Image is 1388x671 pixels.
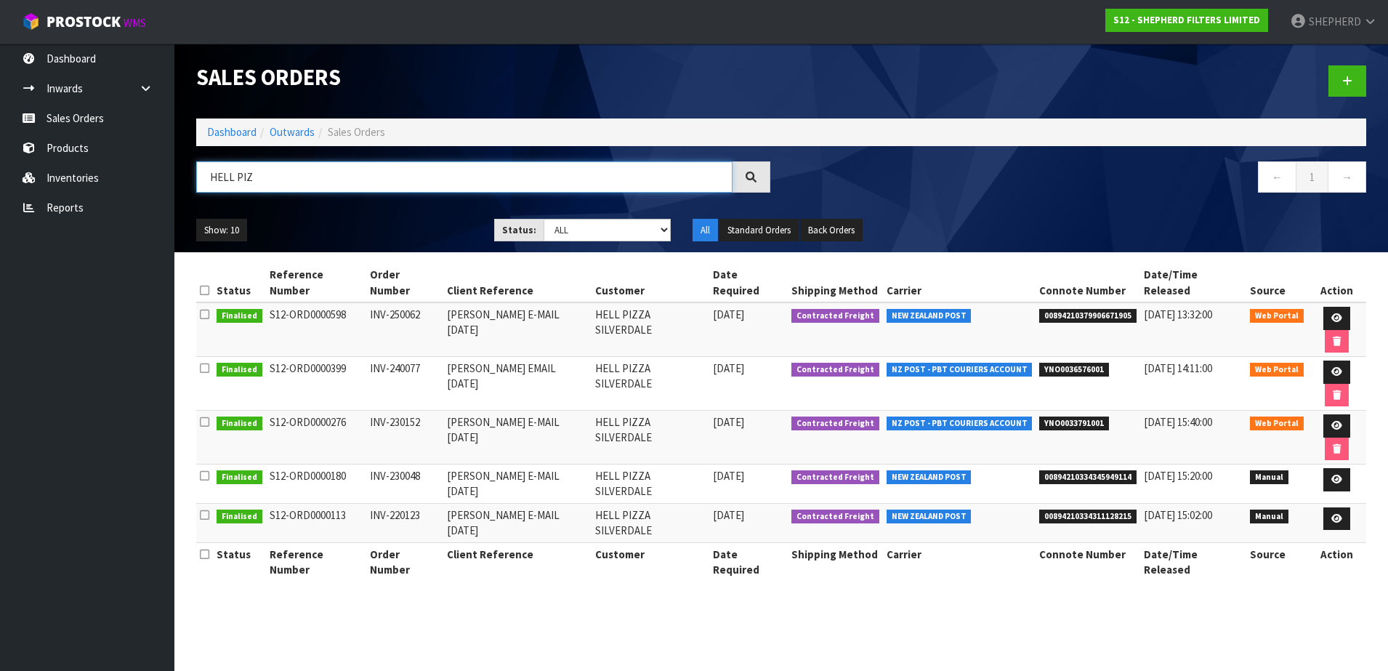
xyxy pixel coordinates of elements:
span: Web Portal [1250,417,1304,431]
td: HELL PIZZA SILVERDALE [592,357,709,411]
th: Date/Time Released [1140,542,1246,581]
span: [DATE] [713,415,744,429]
span: Contracted Freight [791,510,879,524]
a: Outwards [270,125,315,139]
span: Finalised [217,363,262,377]
span: Finalised [217,309,262,324]
th: Action [1307,542,1366,581]
td: [PERSON_NAME] E-MAIL [DATE] [443,465,592,504]
span: Contracted Freight [791,417,879,431]
span: Finalised [217,510,262,524]
span: 00894210334311128215 [1039,510,1137,524]
span: [DATE] 14:11:00 [1144,361,1212,375]
td: INV-240077 [366,357,443,411]
td: INV-220123 [366,503,443,542]
a: 1 [1296,161,1328,193]
td: [PERSON_NAME] E-MAIL [DATE] [443,503,592,542]
td: HELL PIZZA SILVERDALE [592,411,709,465]
th: Connote Number [1036,263,1140,302]
th: Client Reference [443,263,592,302]
th: Client Reference [443,542,592,581]
td: INV-230152 [366,411,443,465]
span: SHEPHERD [1309,15,1361,28]
h1: Sales Orders [196,65,770,89]
th: Customer [592,263,709,302]
span: Contracted Freight [791,363,879,377]
span: [DATE] [713,469,744,483]
td: INV-250062 [366,302,443,357]
span: [DATE] 15:20:00 [1144,469,1212,483]
td: S12-ORD0000113 [266,503,366,542]
button: Back Orders [800,219,863,242]
th: Action [1307,263,1366,302]
th: Date Required [709,263,788,302]
span: Web Portal [1250,363,1304,377]
span: [DATE] 13:32:00 [1144,308,1212,321]
td: HELL PIZZA SILVERDALE [592,465,709,504]
span: NZ POST - PBT COURIERS ACCOUNT [887,363,1033,377]
th: Reference Number [266,263,366,302]
th: Customer [592,542,709,581]
th: Order Number [366,263,443,302]
th: Order Number [366,542,443,581]
th: Status [213,263,266,302]
th: Shipping Method [788,263,883,302]
span: Contracted Freight [791,309,879,324]
span: ProStock [47,12,121,31]
td: [PERSON_NAME] EMAIL [DATE] [443,357,592,411]
span: 00894210334345949114 [1039,470,1137,485]
th: Carrier [883,542,1036,581]
span: Web Portal [1250,309,1304,324]
span: YNO0033791001 [1039,417,1109,431]
th: Connote Number [1036,542,1140,581]
span: [DATE] [713,361,744,375]
a: → [1328,161,1366,193]
th: Source [1246,542,1307,581]
td: HELL PIZZA SILVERDALE [592,302,709,357]
img: cube-alt.png [22,12,40,31]
th: Status [213,542,266,581]
th: Date Required [709,542,788,581]
span: NEW ZEALAND POST [887,309,972,324]
th: Shipping Method [788,542,883,581]
button: All [693,219,718,242]
td: S12-ORD0000180 [266,465,366,504]
span: 00894210379906671905 [1039,309,1137,324]
span: YNO0036576001 [1039,363,1109,377]
span: Sales Orders [328,125,385,139]
small: WMS [124,16,146,30]
td: [PERSON_NAME] E-MAIL [DATE] [443,302,592,357]
td: S12-ORD0000598 [266,302,366,357]
th: Date/Time Released [1140,263,1246,302]
td: INV-230048 [366,465,443,504]
td: HELL PIZZA SILVERDALE [592,503,709,542]
th: Reference Number [266,542,366,581]
span: NEW ZEALAND POST [887,510,972,524]
span: Contracted Freight [791,470,879,485]
strong: S12 - SHEPHERD FILTERS LIMITED [1113,14,1260,26]
span: Finalised [217,470,262,485]
nav: Page navigation [792,161,1366,197]
span: [DATE] 15:40:00 [1144,415,1212,429]
span: Manual [1250,470,1288,485]
a: Dashboard [207,125,257,139]
input: Search sales orders [196,161,733,193]
span: [DATE] [713,508,744,522]
span: Finalised [217,417,262,431]
button: Standard Orders [719,219,799,242]
span: NZ POST - PBT COURIERS ACCOUNT [887,417,1033,431]
th: Source [1246,263,1307,302]
strong: Status: [502,224,536,236]
a: ← [1258,161,1296,193]
td: S12-ORD0000399 [266,357,366,411]
span: [DATE] 15:02:00 [1144,508,1212,522]
span: [DATE] [713,308,744,321]
th: Carrier [883,263,1036,302]
td: [PERSON_NAME] E-MAIL [DATE] [443,411,592,465]
button: Show: 10 [196,219,247,242]
span: NEW ZEALAND POST [887,470,972,485]
span: Manual [1250,510,1288,524]
td: S12-ORD0000276 [266,411,366,465]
